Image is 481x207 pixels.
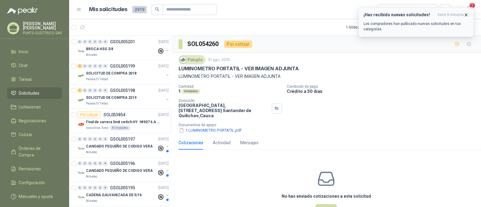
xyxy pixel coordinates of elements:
[110,137,135,141] p: GSOL005197
[83,186,87,190] div: 0
[240,139,259,146] div: Mensajes
[463,4,474,15] button: 1
[86,144,152,149] p: CANDADO PEQUEÑO DE CODIGO VERA
[179,127,242,133] button: 1 LUMINOMETRO PORTATIL.pdf
[78,184,170,203] a: 0 0 0 0 0 0 GSOL005195[DATE] Company LogoCADENA GALVANIZADA DE 5/16Almatec
[358,7,474,37] button: ¡Has recibido nuevas solicitudes!hace 5 minutos Los compradores han publicado nuevas solicitudes ...
[88,186,92,190] div: 0
[19,145,56,158] span: Órdenes de Compra
[86,192,142,198] p: CADENA GALVANIZADA DE 5/16
[187,39,219,49] h3: SOL054260
[132,6,147,13] span: 2919
[158,136,169,142] p: [DATE]
[208,57,230,63] p: 31 ago, 2025
[89,5,127,14] h1: Mis solicitudes
[287,89,479,94] p: Crédito a 30 días
[7,177,62,188] a: Configuración
[69,109,171,133] a: Por cotizarSOL053854[DATE] Company LogoFinal de carrera limit switch HY -M907 6 A - 250 V a.cIndu...
[179,99,269,103] p: Dirección
[19,76,32,83] span: Tareas
[19,193,53,200] span: Manuales y ayuda
[98,137,103,141] div: 0
[93,137,97,141] div: 0
[103,40,108,44] div: 0
[86,53,97,57] p: Almatec
[7,101,62,113] a: Licitaciones
[78,137,82,141] div: 0
[78,88,82,93] div: 1
[83,137,87,141] div: 0
[98,88,103,93] div: 0
[381,6,394,13] div: Todas
[93,64,97,68] div: 0
[19,166,41,172] span: Remisiones
[83,88,87,93] div: 0
[86,126,109,130] p: Industrias Tomy
[78,40,82,44] div: 0
[438,12,464,17] span: hace 5 minutos
[19,48,28,55] span: Inicio
[86,77,108,82] p: Panela El Trébol
[180,56,186,63] img: Company Logo
[110,64,135,68] p: GSOL005199
[78,87,170,106] a: 1 0 0 0 0 0 GSOL005198[DATE] Company LogoSOLICITUD DE COMPRA 2219Panela El Trébol
[78,135,170,155] a: 0 0 0 0 0 0 GSOL005197[DATE] Company LogoCANDADO PEQUEÑO DE CODIGO VERAAlmatec
[346,23,385,32] div: 1 - 50 de 2573
[158,161,169,166] p: [DATE]
[103,186,108,190] div: 0
[86,101,108,106] p: Panela El Trébol
[7,7,38,14] img: Logo peakr
[179,103,269,118] p: [GEOGRAPHIC_DATA], [STREET_ADDRESS] Santander de Quilichao , Cauca
[86,46,113,52] p: BROCA HSS 3/8
[78,169,85,177] img: Company Logo
[23,22,62,30] p: [PERSON_NAME] [PERSON_NAME]
[469,3,476,8] span: 1
[78,62,170,82] a: 1 0 0 0 0 0 GSOL005199[DATE] Company LogoSOLICITUD DE COMPRA 2018Panela El Trébol
[7,143,62,161] a: Órdenes de Compra
[110,40,135,44] p: GSOL005201
[19,131,32,138] span: Cotizar
[7,87,62,99] a: Solicitudes
[78,72,85,79] img: Company Logo
[83,64,87,68] div: 0
[103,113,125,117] p: SOL053854
[7,191,62,202] a: Manuales y ayuda
[179,84,282,89] p: Cantidad
[158,185,169,191] p: [DATE]
[98,161,103,166] div: 0
[78,64,82,68] div: 1
[19,62,28,69] span: Chat
[93,161,97,166] div: 0
[78,186,82,190] div: 0
[19,104,41,110] span: Licitaciones
[363,12,435,17] h3: ¡Has recibido nuevas solicitudes!
[78,96,85,104] img: Company Logo
[86,168,152,174] p: CANDADO PEQUEÑO DE CODIGO VERA
[224,41,252,48] div: Por cotizar
[88,40,92,44] div: 0
[7,115,62,126] a: Negociaciones
[78,121,85,128] img: Company Logo
[110,186,135,190] p: GSOL005195
[103,88,108,93] div: 0
[23,31,62,35] p: PUNTO ELECTRICO SAS
[88,137,92,141] div: 0
[86,71,136,76] p: SOLICITUD DE COMPRA 2018
[7,60,62,71] a: Chat
[93,186,97,190] div: 0
[7,163,62,175] a: Remisiones
[7,129,62,140] a: Cotizar
[86,119,161,125] p: Final de carrera limit switch HY -M907 6 A - 250 V a.c
[103,137,108,141] div: 0
[363,21,469,32] p: Los compradores han publicado nuevas solicitudes en tus categorías.
[182,89,200,94] div: Unidades
[158,63,169,69] p: [DATE]
[98,64,103,68] div: 0
[282,193,371,199] h3: No has enviado cotizaciones a esta solicitud
[83,161,87,166] div: 0
[179,139,203,146] div: Cotizaciones
[88,64,92,68] div: 0
[155,7,159,11] span: search
[19,90,39,96] span: Solicitudes
[78,160,170,179] a: 0 0 0 0 0 0 GSOL005196[DATE] Company LogoCANDADO PEQUEÑO DE CODIGO VERAAlmatec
